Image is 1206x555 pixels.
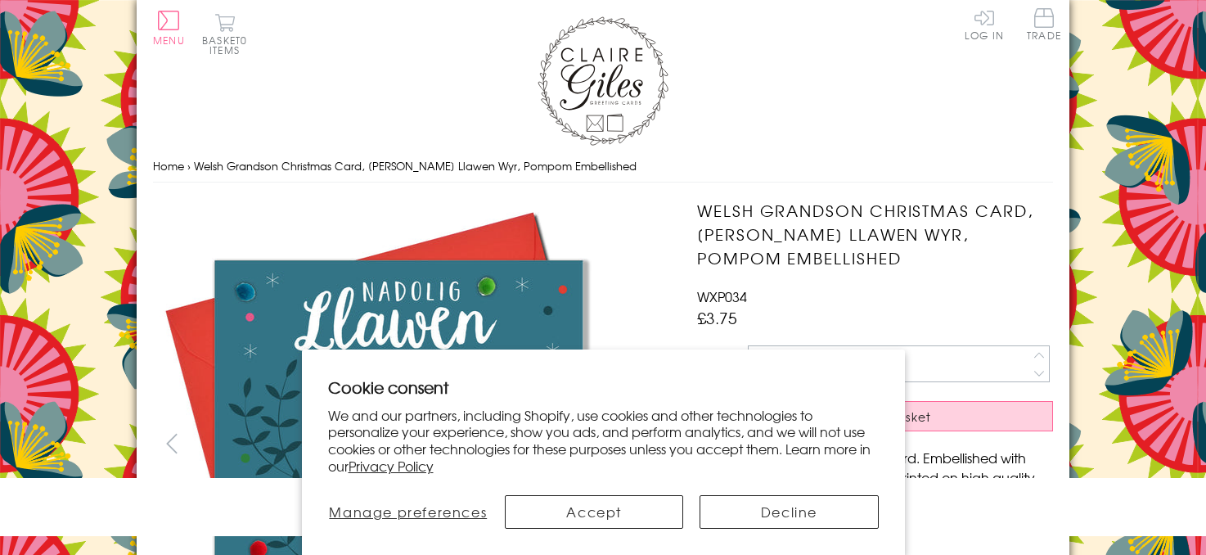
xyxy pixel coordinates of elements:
h1: Welsh Grandson Christmas Card, [PERSON_NAME] Llawen Wyr, Pompom Embellished [697,199,1053,269]
button: Accept [505,495,683,529]
span: £3.75 [697,306,737,329]
p: We and our partners, including Shopify, use cookies and other technologies to personalize your ex... [328,407,879,475]
a: Trade [1027,8,1061,43]
nav: breadcrumbs [153,150,1053,183]
span: Manage preferences [329,502,487,521]
a: Privacy Policy [349,456,434,476]
button: prev [153,425,190,462]
a: Log In [965,8,1004,40]
span: Welsh Grandson Christmas Card, [PERSON_NAME] Llawen Wyr, Pompom Embellished [194,158,637,174]
span: Menu [153,33,185,47]
img: Claire Giles Greetings Cards [538,16,668,146]
h2: Cookie consent [328,376,879,399]
span: › [187,158,191,174]
button: Decline [700,495,878,529]
button: Manage preferences [328,495,489,529]
span: WXP034 [697,287,747,306]
a: Home [153,158,184,174]
span: Trade [1027,8,1061,40]
span: 0 items [209,33,247,57]
button: Menu [153,11,185,45]
button: Basket0 items [202,13,247,55]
